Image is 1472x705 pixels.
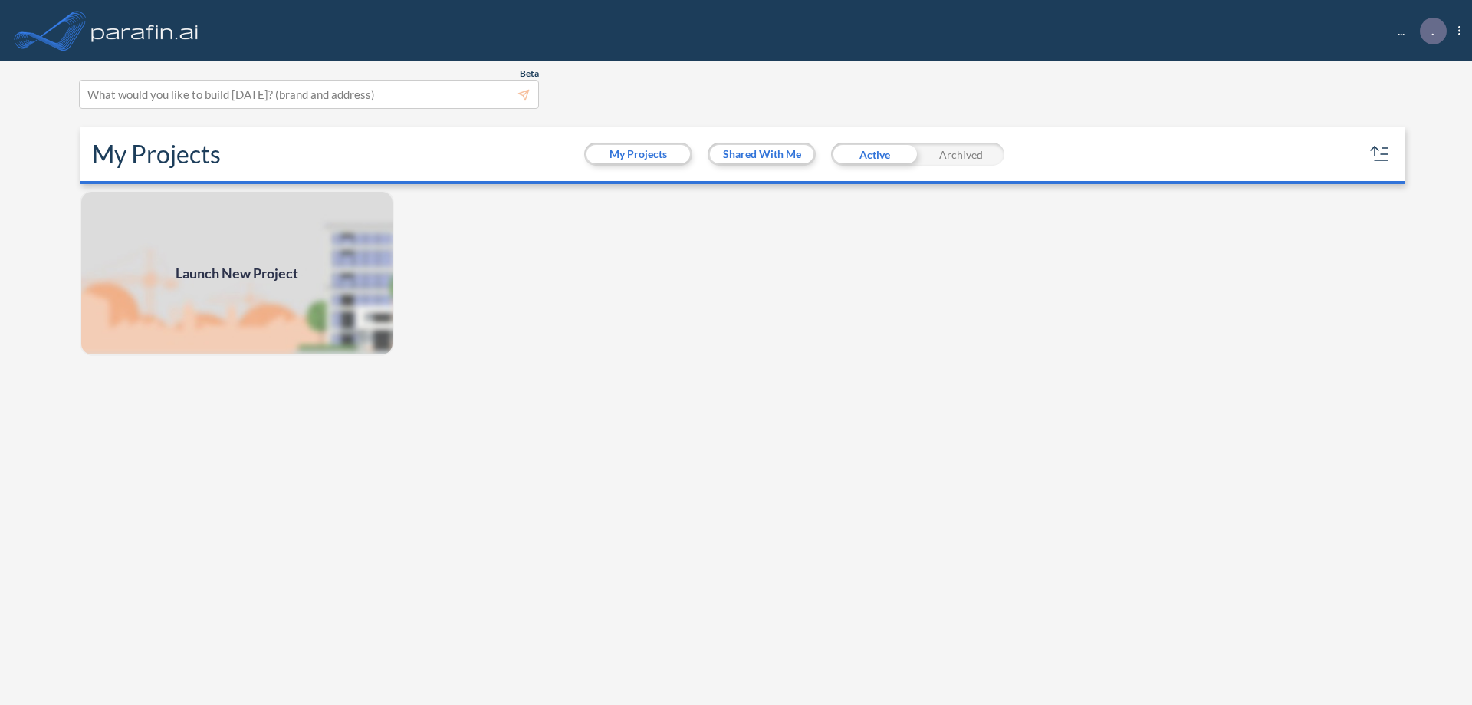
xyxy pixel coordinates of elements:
[80,190,394,356] img: add
[1375,18,1460,44] div: ...
[176,263,298,284] span: Launch New Project
[520,68,539,80] span: Beta
[710,145,813,163] button: Shared With Me
[80,190,394,356] a: Launch New Project
[831,143,918,166] div: Active
[92,140,221,169] h2: My Projects
[1368,142,1392,166] button: sort
[918,143,1004,166] div: Archived
[88,15,202,46] img: logo
[1431,24,1434,38] p: .
[586,145,690,163] button: My Projects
